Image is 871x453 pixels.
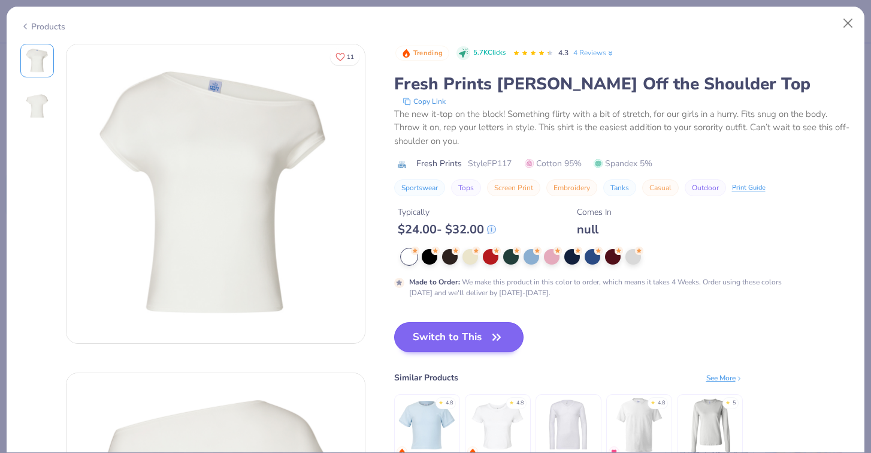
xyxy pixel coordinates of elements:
[546,179,597,196] button: Embroidery
[468,157,512,170] span: Style FP117
[330,48,359,65] button: Like
[409,277,460,287] strong: Made to Order :
[394,107,851,148] div: The new it-top on the block! Something flirty with a bit of stretch, for our girls in a hurry. Fi...
[658,399,665,407] div: 4.8
[473,48,506,58] span: 5.7K Clicks
[409,277,796,298] div: We make this product in this color to order, which means it takes 4 Weeks. Order using these colo...
[725,399,730,404] div: ★
[513,44,554,63] div: 4.3 Stars
[706,373,743,383] div: See More
[525,157,582,170] span: Cotton 95%
[685,179,726,196] button: Outdoor
[732,183,766,193] div: Print Guide
[66,44,365,343] img: Front
[401,49,411,58] img: Trending sort
[394,73,851,95] div: Fresh Prints [PERSON_NAME] Off the Shoulder Top
[837,12,860,35] button: Close
[394,160,410,169] img: brand logo
[399,95,449,107] button: copy to clipboard
[651,399,655,404] div: ★
[416,157,462,170] span: Fresh Prints
[451,179,481,196] button: Tops
[23,92,52,121] img: Back
[398,206,496,218] div: Typically
[438,399,443,404] div: ★
[642,179,679,196] button: Casual
[394,322,524,352] button: Switch to This
[398,222,496,237] div: $ 24.00 - $ 32.00
[394,371,458,384] div: Similar Products
[577,206,612,218] div: Comes In
[577,222,612,237] div: null
[20,20,65,33] div: Products
[487,179,540,196] button: Screen Print
[446,399,453,407] div: 4.8
[395,46,449,61] button: Badge Button
[509,399,514,404] div: ★
[603,179,636,196] button: Tanks
[516,399,524,407] div: 4.8
[23,46,52,75] img: Front
[394,179,445,196] button: Sportswear
[413,50,443,56] span: Trending
[558,48,568,58] span: 4.3
[594,157,652,170] span: Spandex 5%
[733,399,736,407] div: 5
[347,54,354,60] span: 11
[573,47,615,58] a: 4 Reviews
